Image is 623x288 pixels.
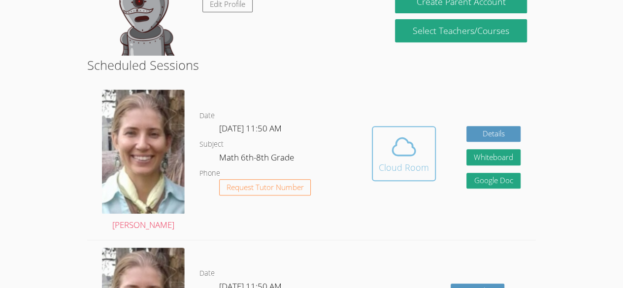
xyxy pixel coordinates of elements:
a: Google Doc [466,173,521,189]
a: Select Teachers/Courses [395,19,526,42]
img: Screenshot%202024-09-06%20202226%20-%20Cropped.png [102,90,185,214]
span: [DATE] 11:50 AM [219,123,282,134]
span: Request Tutor Number [227,184,304,191]
dt: Date [199,267,215,280]
button: Cloud Room [372,126,436,181]
dt: Phone [199,167,220,180]
dt: Subject [199,138,224,151]
h2: Scheduled Sessions [87,56,536,74]
button: Request Tutor Number [219,179,311,195]
a: Details [466,126,521,142]
button: Whiteboard [466,149,521,165]
a: [PERSON_NAME] [102,90,185,232]
div: Cloud Room [379,160,429,174]
dt: Date [199,110,215,122]
dd: Math 6th-8th Grade [219,151,296,167]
